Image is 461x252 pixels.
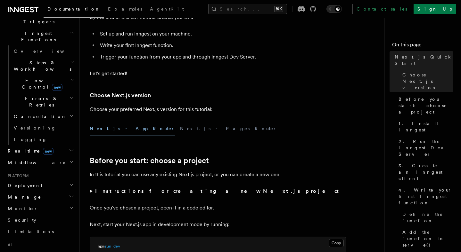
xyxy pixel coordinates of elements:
button: Search...⌘K [208,4,287,14]
button: Next.js - App Router [90,122,175,136]
a: 2. Run the Inngest Dev Server [396,136,453,160]
strong: Instructions for creating a new Next.js project [95,188,342,194]
span: Next.js Quick Start [395,54,453,67]
span: Platform [5,173,29,178]
a: Add the function to serve() [400,226,453,251]
span: Versioning [14,125,56,130]
button: Cancellation [11,111,75,122]
span: 1. Install Inngest [399,120,453,133]
span: 3. Create an Inngest client [399,162,453,182]
span: Middleware [5,159,66,166]
span: Cancellation [11,113,67,120]
button: Steps & Workflows [11,57,75,75]
a: Documentation [44,2,104,18]
p: Next, start your Next.js app in development mode by running: [90,220,346,229]
span: Errors & Retries [11,95,70,108]
a: Versioning [11,122,75,134]
li: Write your first Inngest function. [98,41,346,50]
a: Contact sales [352,4,411,14]
a: 4. Write your first Inngest function [396,184,453,209]
button: Toggle dark mode [326,5,342,13]
span: Before you start: choose a project [399,96,453,115]
span: Choose Next.js version [402,72,453,91]
li: Set up and run Inngest on your machine. [98,29,346,38]
span: AI [5,242,12,248]
span: Add the function to serve() [402,229,453,248]
button: Middleware [5,157,75,168]
a: Choose Next.js version [90,91,151,100]
p: Once you've chosen a project, open it in a code editor. [90,203,346,212]
p: Let's get started! [90,69,346,78]
span: AgentKit [150,6,184,12]
span: Limitations [8,229,54,234]
span: 2. Run the Inngest Dev Server [399,138,453,157]
a: AgentKit [146,2,188,17]
button: Events & Triggers [5,10,75,28]
button: Deployment [5,180,75,191]
span: Documentation [47,6,100,12]
a: Examples [104,2,146,17]
span: Manage [5,194,41,200]
button: Next.js - Pages Router [180,122,277,136]
a: Sign Up [414,4,456,14]
span: Inngest Functions [5,30,69,43]
span: run [104,244,111,248]
a: Before you start: choose a project [90,156,209,165]
button: Manage [5,191,75,203]
span: Define the function [402,211,453,224]
span: Overview [14,49,80,54]
a: Choose Next.js version [400,69,453,93]
span: dev [113,244,120,248]
span: Realtime [5,148,54,154]
span: Steps & Workflows [11,59,71,72]
a: Security [5,214,75,226]
a: 3. Create an Inngest client [396,160,453,184]
button: Errors & Retries [11,93,75,111]
span: Monitor [5,205,38,212]
button: Copy [329,239,344,247]
span: new [52,84,62,91]
summary: Instructions for creating a new Next.js project [90,187,346,196]
span: Deployment [5,182,42,189]
h4: On this page [392,41,453,51]
span: Flow Control [11,77,70,90]
kbd: ⌘K [274,6,283,12]
div: Inngest Functions [5,45,75,145]
button: Flow Controlnew [11,75,75,93]
a: Overview [11,45,75,57]
span: npm [98,244,104,248]
a: 1. Install Inngest [396,118,453,136]
span: Security [8,217,36,223]
span: Logging [14,137,47,142]
p: Choose your preferred Next.js version for this tutorial: [90,105,346,114]
button: Inngest Functions [5,28,75,45]
a: Next.js Quick Start [392,51,453,69]
span: 4. Write your first Inngest function [399,187,453,206]
a: Before you start: choose a project [396,93,453,118]
a: Define the function [400,209,453,226]
li: Trigger your function from your app and through Inngest Dev Server. [98,52,346,61]
span: Examples [108,6,142,12]
span: Events & Triggers [5,12,70,25]
a: Logging [11,134,75,145]
p: In this tutorial you can use any existing Next.js project, or you can create a new one. [90,170,346,179]
button: Monitor [5,203,75,214]
button: Realtimenew [5,145,75,157]
a: Limitations [5,226,75,237]
span: new [43,148,54,155]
